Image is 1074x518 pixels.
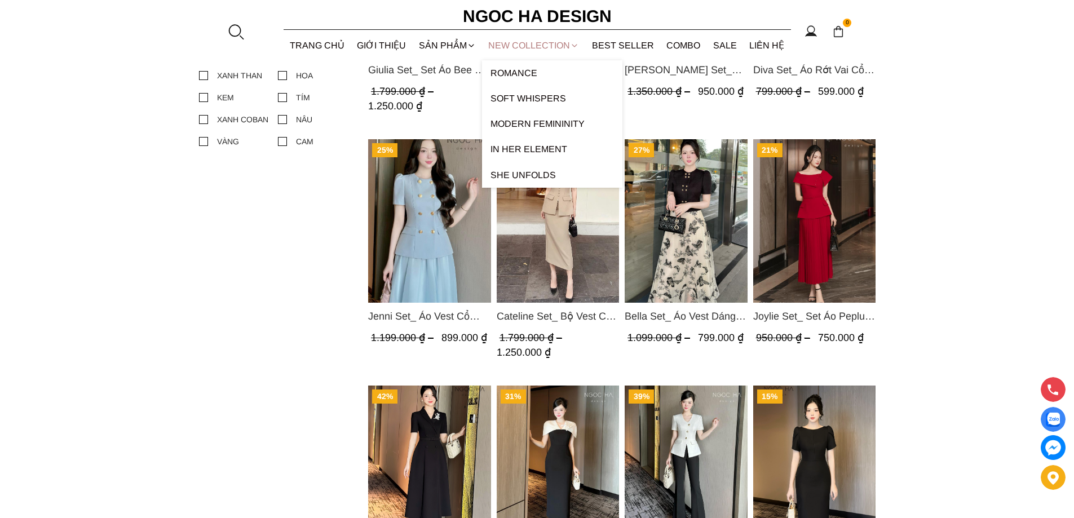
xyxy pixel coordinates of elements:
[296,91,310,104] div: TÍM
[482,111,622,136] a: Modern Femininity
[755,86,812,97] span: 799.000 ₫
[217,69,262,82] div: XANH THAN
[1046,413,1060,427] img: Display image
[284,30,351,60] a: TRANG CHỦ
[698,332,744,343] span: 799.000 ₫
[499,332,564,343] span: 1.799.000 ₫
[625,308,748,324] a: Link to Bella Set_ Áo Vest Dáng Lửng Cúc Đồng, Chân Váy Họa Tiết Bướm A990+CV121
[296,135,313,148] div: CAM
[368,308,491,324] span: Jenni Set_ Áo Vest Cổ Tròn Đính Cúc, Chân Váy Tơ Màu Xanh A1051+CV132
[368,100,422,112] span: 1.250.000 ₫
[217,91,234,104] div: KEM
[625,62,748,78] a: Link to Isabella Set_ Bộ Ren Áo Sơ Mi Vai Chờm Chân Váy Đuôi Cá Màu Trắng BJ139
[627,332,693,343] span: 1.099.000 ₫
[351,30,413,60] a: GIỚI THIỆU
[496,308,619,324] span: Cateline Set_ Bộ Vest Cổ V Đính Cúc Nhí Chân Váy Bút Chì BJ127
[753,139,876,303] a: Product image - Joylie Set_ Set Áo Peplum Vai Lệch, Chân Váy Dập Ly Màu Đỏ A956, CV120
[625,139,748,303] a: Product image - Bella Set_ Áo Vest Dáng Lửng Cúc Đồng, Chân Váy Họa Tiết Bướm A990+CV121
[482,86,622,111] a: Soft Whispers
[753,308,876,324] a: Link to Joylie Set_ Set Áo Peplum Vai Lệch, Chân Váy Dập Ly Màu Đỏ A956, CV120
[817,86,863,97] span: 599.000 ₫
[217,113,268,126] div: XANH COBAN
[743,30,791,60] a: LIÊN HỆ
[586,30,661,60] a: BEST SELLER
[368,62,491,78] span: Giulia Set_ Set Áo Bee Mix Cổ Trắng Đính Cúc Quần Loe BQ014
[482,162,622,188] a: SHE UNFOLDS
[496,308,619,324] a: Link to Cateline Set_ Bộ Vest Cổ V Đính Cúc Nhí Chân Váy Bút Chì BJ127
[296,113,312,126] div: NÂU
[496,139,619,303] img: Cateline Set_ Bộ Vest Cổ V Đính Cúc Nhí Chân Váy Bút Chì BJ127
[843,19,852,28] span: 0
[753,62,876,78] span: Diva Set_ Áo Rớt Vai Cổ V, Chân Váy Lụa Đuôi Cá A1078+CV134
[1041,407,1066,432] a: Display image
[817,332,863,343] span: 750.000 ₫
[453,3,622,30] a: Ngoc Ha Design
[217,135,239,148] div: VÀNG
[660,30,707,60] a: Combo
[413,30,483,60] div: SẢN PHẨM
[368,139,491,303] a: Product image - Jenni Set_ Áo Vest Cổ Tròn Đính Cúc, Chân Váy Tơ Màu Xanh A1051+CV132
[368,139,491,303] img: Jenni Set_ Áo Vest Cổ Tròn Đính Cúc, Chân Váy Tơ Màu Xanh A1051+CV132
[625,139,748,303] img: Bella Set_ Áo Vest Dáng Lửng Cúc Đồng, Chân Váy Họa Tiết Bướm A990+CV121
[1041,435,1066,460] a: messenger
[496,347,550,358] span: 1.250.000 ₫
[496,139,619,303] a: Product image - Cateline Set_ Bộ Vest Cổ V Đính Cúc Nhí Chân Váy Bút Chì BJ127
[368,62,491,78] a: Link to Giulia Set_ Set Áo Bee Mix Cổ Trắng Đính Cúc Quần Loe BQ014
[368,308,491,324] a: Link to Jenni Set_ Áo Vest Cổ Tròn Đính Cúc, Chân Váy Tơ Màu Xanh A1051+CV132
[482,60,622,86] a: ROMANCE
[625,308,748,324] span: Bella Set_ Áo Vest Dáng Lửng Cúc Đồng, Chân Váy Họa Tiết Bướm A990+CV121
[296,69,313,82] div: HOA
[482,30,586,60] a: NEW COLLECTION
[753,139,876,303] img: Joylie Set_ Set Áo Peplum Vai Lệch, Chân Váy Dập Ly Màu Đỏ A956, CV120
[753,62,876,78] a: Link to Diva Set_ Áo Rớt Vai Cổ V, Chân Váy Lụa Đuôi Cá A1078+CV134
[755,332,812,343] span: 950.000 ₫
[832,25,845,38] img: img-CART-ICON-ksit0nf1
[707,30,744,60] a: SALE
[371,332,436,343] span: 1.199.000 ₫
[698,86,744,97] span: 950.000 ₫
[441,332,487,343] span: 899.000 ₫
[753,308,876,324] span: Joylie Set_ Set Áo Peplum Vai Lệch, Chân Váy Dập Ly Màu Đỏ A956, CV120
[482,136,622,162] a: In Her Element
[627,86,693,97] span: 1.350.000 ₫
[371,86,436,97] span: 1.799.000 ₫
[625,62,748,78] span: [PERSON_NAME] Set_ Bộ Ren Áo Sơ Mi Vai Chờm Chân Váy Đuôi Cá Màu Trắng BJ139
